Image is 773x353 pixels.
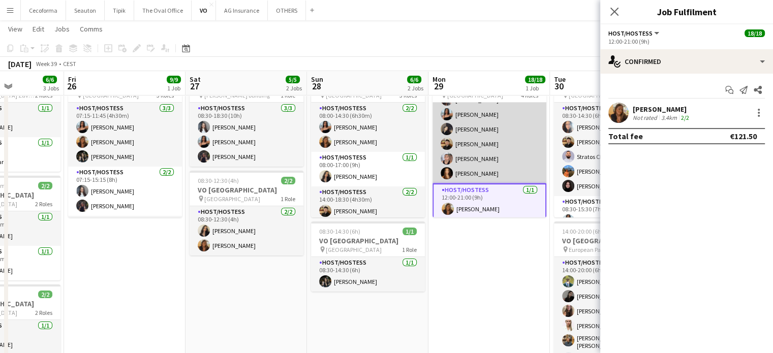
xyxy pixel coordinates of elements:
[633,114,659,121] div: Not rated
[268,1,306,20] button: OTHERS
[188,80,201,92] span: 27
[21,1,66,20] button: Cecoforma
[407,76,421,83] span: 6/6
[730,131,757,141] div: €121.50
[216,1,268,20] button: AG Insurance
[554,75,566,84] span: Tue
[43,76,57,83] span: 6/6
[525,76,545,83] span: 18/18
[311,257,425,292] app-card-role: Host/Hostess1/108:30-14:30 (6h)[PERSON_NAME]
[326,246,382,253] span: [GEOGRAPHIC_DATA]
[50,22,74,36] a: Jobs
[38,291,52,298] span: 2/2
[190,206,303,255] app-card-role: Host/Hostess2/208:30-12:30 (4h)[PERSON_NAME][PERSON_NAME]
[167,84,180,92] div: 1 Job
[554,236,668,245] h3: VO [GEOGRAPHIC_DATA]
[311,186,425,236] app-card-role: Host/Hostess2/214:00-18:30 (4h30m)[PERSON_NAME]
[608,29,653,37] span: Host/Hostess
[8,59,32,69] div: [DATE]
[33,24,44,34] span: Edit
[403,228,417,235] span: 1/1
[34,60,59,68] span: Week 39
[286,84,302,92] div: 2 Jobs
[608,29,661,37] button: Host/Hostess
[190,67,303,167] app-job-card: 08:30-18:30 (10h)3/3VO [GEOGRAPHIC_DATA] [PERSON_NAME] building1 RoleHost/Hostess3/308:30-18:30 (...
[43,84,59,92] div: 3 Jobs
[431,80,446,92] span: 29
[552,80,566,92] span: 30
[600,5,773,18] h3: Job Fulfilment
[633,105,691,114] div: [PERSON_NAME]
[608,131,643,141] div: Total fee
[554,67,668,217] app-job-card: 08:30-15:30 (7h)6/7VO [GEOGRAPHIC_DATA] [GEOGRAPHIC_DATA]2 RolesHost/Hostess5/508:30-14:30 (6h)[P...
[402,246,417,253] span: 1 Role
[659,114,679,121] div: 3.4km
[35,309,52,316] span: 2 Roles
[319,228,360,235] span: 08:30-14:30 (6h)
[76,22,107,36] a: Comms
[562,228,603,235] span: 14:00-20:00 (6h)
[134,1,192,20] button: The Oval Office
[190,185,303,195] h3: VO [GEOGRAPHIC_DATA]
[8,24,22,34] span: View
[63,60,76,68] div: CEST
[569,246,624,253] span: European Parliament
[432,75,546,183] app-card-role: Host/Hostess6/612:00-18:00 (6h)[PERSON_NAME][PERSON_NAME][PERSON_NAME][PERSON_NAME][PERSON_NAME][...
[525,84,545,92] div: 1 Job
[68,67,182,217] app-job-card: 07:15-21:45 (14h30m)9/9VO [GEOGRAPHIC_DATA] [GEOGRAPHIC_DATA]3 RolesHost/Hostess3/307:15-11:45 (4...
[38,182,52,189] span: 2/2
[554,103,668,196] app-card-role: Host/Hostess5/508:30-14:30 (6h)[PERSON_NAME][PERSON_NAME]Stratos CHIOTIS[PERSON_NAME][PERSON_NAME]
[310,80,323,92] span: 28
[311,75,323,84] span: Sun
[28,22,48,36] a: Edit
[4,22,26,36] a: View
[204,195,260,203] span: [GEOGRAPHIC_DATA]
[311,103,425,152] app-card-role: Host/Hostess2/208:00-14:30 (6h30m)[PERSON_NAME][PERSON_NAME]
[432,67,546,217] app-job-card: 08:00-21:00 (13h)18/18VO [GEOGRAPHIC_DATA] [GEOGRAPHIC_DATA]4 RolesParaskevi TaramopoulouHost/Hos...
[192,1,216,20] button: VO
[432,75,446,84] span: Mon
[66,1,105,20] button: Seauton
[67,80,76,92] span: 26
[54,24,70,34] span: Jobs
[68,167,182,216] app-card-role: Host/Hostess2/207:15-15:15 (8h)[PERSON_NAME][PERSON_NAME]
[311,67,425,217] app-job-card: 08:00-18:30 (10h30m)5/5VO [GEOGRAPHIC_DATA] [GEOGRAPHIC_DATA]3 RolesHost/Hostess2/208:00-14:30 (6...
[311,152,425,186] app-card-role: Host/Hostess1/108:00-17:00 (9h)[PERSON_NAME]
[286,76,300,83] span: 5/5
[68,103,182,167] app-card-role: Host/Hostess3/307:15-11:45 (4h30m)[PERSON_NAME][PERSON_NAME][PERSON_NAME]
[198,177,239,184] span: 08:30-12:30 (4h)
[80,24,103,34] span: Comms
[190,171,303,255] app-job-card: 08:30-12:30 (4h)2/2VO [GEOGRAPHIC_DATA] [GEOGRAPHIC_DATA]1 RoleHost/Hostess2/208:30-12:30 (4h)[PE...
[68,75,76,84] span: Fri
[281,177,295,184] span: 2/2
[35,200,52,208] span: 2 Roles
[311,221,425,292] app-job-card: 08:30-14:30 (6h)1/1VO [GEOGRAPHIC_DATA] [GEOGRAPHIC_DATA]1 RoleHost/Hostess1/108:30-14:30 (6h)[PE...
[554,196,668,245] app-card-role: Host/Hostess2A1/208:30-15:30 (7h)[PERSON_NAME]
[105,1,134,20] button: Tipik
[190,75,201,84] span: Sat
[600,49,773,74] div: Confirmed
[745,29,765,37] span: 18/18
[608,38,765,45] div: 12:00-21:00 (9h)
[281,195,295,203] span: 1 Role
[311,236,425,245] h3: VO [GEOGRAPHIC_DATA]
[432,183,546,220] app-card-role: Host/Hostess1/112:00-21:00 (9h)[PERSON_NAME]
[681,114,689,121] app-skills-label: 2/2
[167,76,181,83] span: 9/9
[190,103,303,167] app-card-role: Host/Hostess3/308:30-18:30 (10h)[PERSON_NAME][PERSON_NAME][PERSON_NAME]
[408,84,423,92] div: 2 Jobs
